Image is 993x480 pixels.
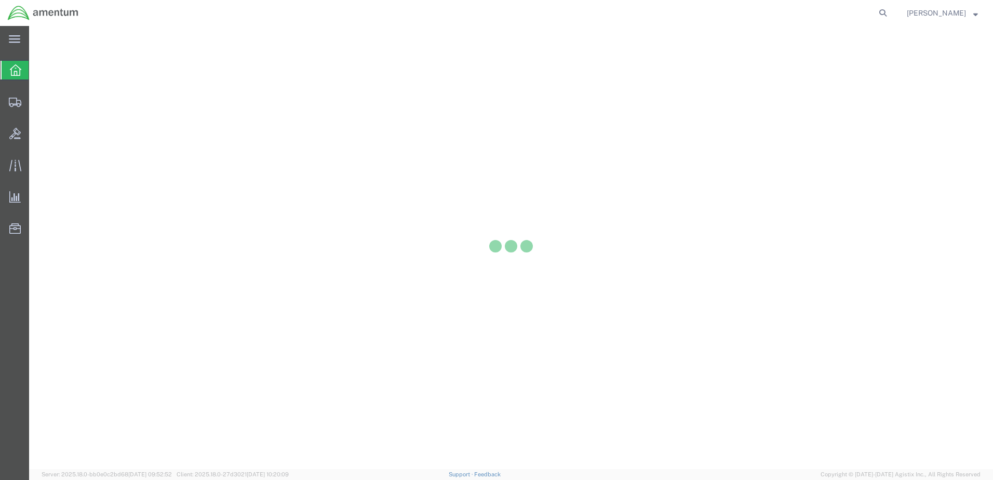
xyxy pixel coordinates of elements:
span: Client: 2025.18.0-27d3021 [177,471,289,477]
span: [DATE] 10:20:09 [247,471,289,477]
img: logo [7,5,79,21]
button: [PERSON_NAME] [906,7,978,19]
a: Feedback [474,471,501,477]
a: Support [449,471,475,477]
span: Copyright © [DATE]-[DATE] Agistix Inc., All Rights Reserved [821,470,981,479]
span: Judy Lackie [907,7,966,19]
span: Server: 2025.18.0-bb0e0c2bd68 [42,471,172,477]
span: [DATE] 09:52:52 [128,471,172,477]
